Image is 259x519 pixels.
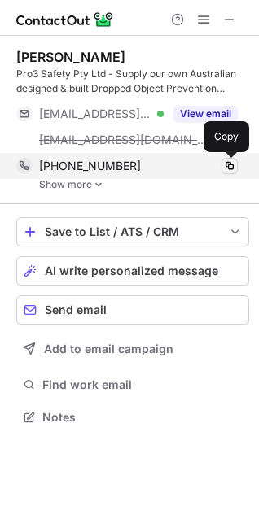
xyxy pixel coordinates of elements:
[42,410,243,425] span: Notes
[39,133,209,147] span: [EMAIL_ADDRESS][DOMAIN_NAME]
[16,295,249,325] button: Send email
[16,49,125,65] div: [PERSON_NAME]
[16,373,249,396] button: Find work email
[16,406,249,429] button: Notes
[16,10,114,29] img: ContactOut v5.3.10
[94,179,103,190] img: -
[39,107,151,121] span: [EMAIL_ADDRESS][DOMAIN_NAME]
[39,179,249,190] a: Show more
[16,67,249,96] div: Pro3 Safety Pty Ltd - Supply our own Australian designed & built Dropped Object Prevention System...
[16,256,249,286] button: AI write personalized message
[45,303,107,316] span: Send email
[45,264,218,277] span: AI write personalized message
[45,225,221,238] div: Save to List / ATS / CRM
[39,159,141,173] span: [PHONE_NUMBER]
[44,342,173,355] span: Add to email campaign
[42,377,243,392] span: Find work email
[173,106,238,122] button: Reveal Button
[16,217,249,246] button: save-profile-one-click
[16,334,249,364] button: Add to email campaign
